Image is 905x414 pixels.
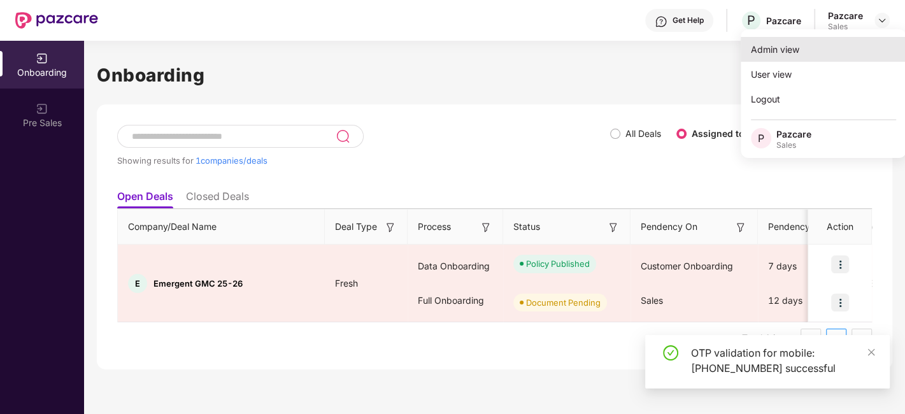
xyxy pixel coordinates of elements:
[852,329,872,349] button: right
[766,15,801,27] div: Pazcare
[758,210,853,245] th: Pendency
[852,329,872,349] li: Next Page
[526,296,601,309] div: Document Pending
[826,329,846,349] li: 1
[625,128,661,139] label: All Deals
[128,274,147,293] div: E
[196,155,267,166] span: 1 companies/deals
[384,221,397,234] img: svg+xml;base64,PHN2ZyB3aWR0aD0iMTYiIGhlaWdodD0iMTYiIHZpZXdCb3g9IjAgMCAxNiAxNiIgZmlsbD0ibm9uZSIgeG...
[408,283,503,318] div: Full Onboarding
[186,190,249,208] li: Closed Deals
[655,15,667,28] img: svg+xml;base64,PHN2ZyBpZD0iSGVscC0zMngzMiIgeG1sbnM9Imh0dHA6Ly93d3cudzMub3JnLzIwMDAvc3ZnIiB3aWR0aD...
[758,283,853,318] div: 12 days
[418,220,451,234] span: Process
[673,15,704,25] div: Get Help
[118,210,325,245] th: Company/Deal Name
[776,128,811,140] div: Pazcare
[336,129,350,144] img: svg+xml;base64,PHN2ZyB3aWR0aD0iMjQiIGhlaWdodD0iMjUiIHZpZXdCb3g9IjAgMCAyNCAyNSIgZmlsbD0ibm9uZSIgeG...
[607,221,620,234] img: svg+xml;base64,PHN2ZyB3aWR0aD0iMTYiIGhlaWdodD0iMTYiIHZpZXdCb3g9IjAgMCAxNiAxNiIgZmlsbD0ibm9uZSIgeG...
[758,249,853,283] div: 7 days
[408,249,503,283] div: Data Onboarding
[663,345,678,360] span: check-circle
[117,190,173,208] li: Open Deals
[808,210,872,245] th: Action
[831,294,849,311] img: icon
[827,329,846,348] a: 1
[801,329,821,349] li: Previous Page
[776,140,811,150] div: Sales
[641,261,733,271] span: Customer Onboarding
[734,221,747,234] img: svg+xml;base64,PHN2ZyB3aWR0aD0iMTYiIGhlaWdodD0iMTYiIHZpZXdCb3g9IjAgMCAxNiAxNiIgZmlsbD0ibm9uZSIgeG...
[36,52,48,65] img: svg+xml;base64,PHN2ZyB3aWR0aD0iMjAiIGhlaWdodD0iMjAiIHZpZXdCb3g9IjAgMCAyMCAyMCIgZmlsbD0ibm9uZSIgeG...
[867,348,876,357] span: close
[828,10,863,22] div: Pazcare
[513,220,540,234] span: Status
[641,295,663,306] span: Sales
[335,220,377,234] span: Deal Type
[117,155,610,166] div: Showing results for
[801,329,821,349] button: left
[153,278,243,289] span: Emergent GMC 25-26
[526,257,590,270] div: Policy Published
[768,220,833,234] span: Pendency
[747,13,755,28] span: P
[758,131,764,146] span: P
[641,220,697,234] span: Pendency On
[742,329,795,349] li: Total 1 items
[831,255,849,273] img: icon
[691,345,874,376] div: OTP validation for mobile: [PHONE_NUMBER] successful
[877,15,887,25] img: svg+xml;base64,PHN2ZyBpZD0iRHJvcGRvd24tMzJ4MzIiIHhtbG5zPSJodHRwOi8vd3d3LnczLm9yZy8yMDAwL3N2ZyIgd2...
[97,61,892,89] h1: Onboarding
[325,278,368,289] span: Fresh
[828,22,863,32] div: Sales
[36,103,48,115] img: svg+xml;base64,PHN2ZyB3aWR0aD0iMjAiIGhlaWdodD0iMjAiIHZpZXdCb3g9IjAgMCAyMCAyMCIgZmlsbD0ibm9uZSIgeG...
[480,221,492,234] img: svg+xml;base64,PHN2ZyB3aWR0aD0iMTYiIGhlaWdodD0iMTYiIHZpZXdCb3g9IjAgMCAxNiAxNiIgZmlsbD0ibm9uZSIgeG...
[15,12,98,29] img: New Pazcare Logo
[692,128,760,139] label: Assigned to me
